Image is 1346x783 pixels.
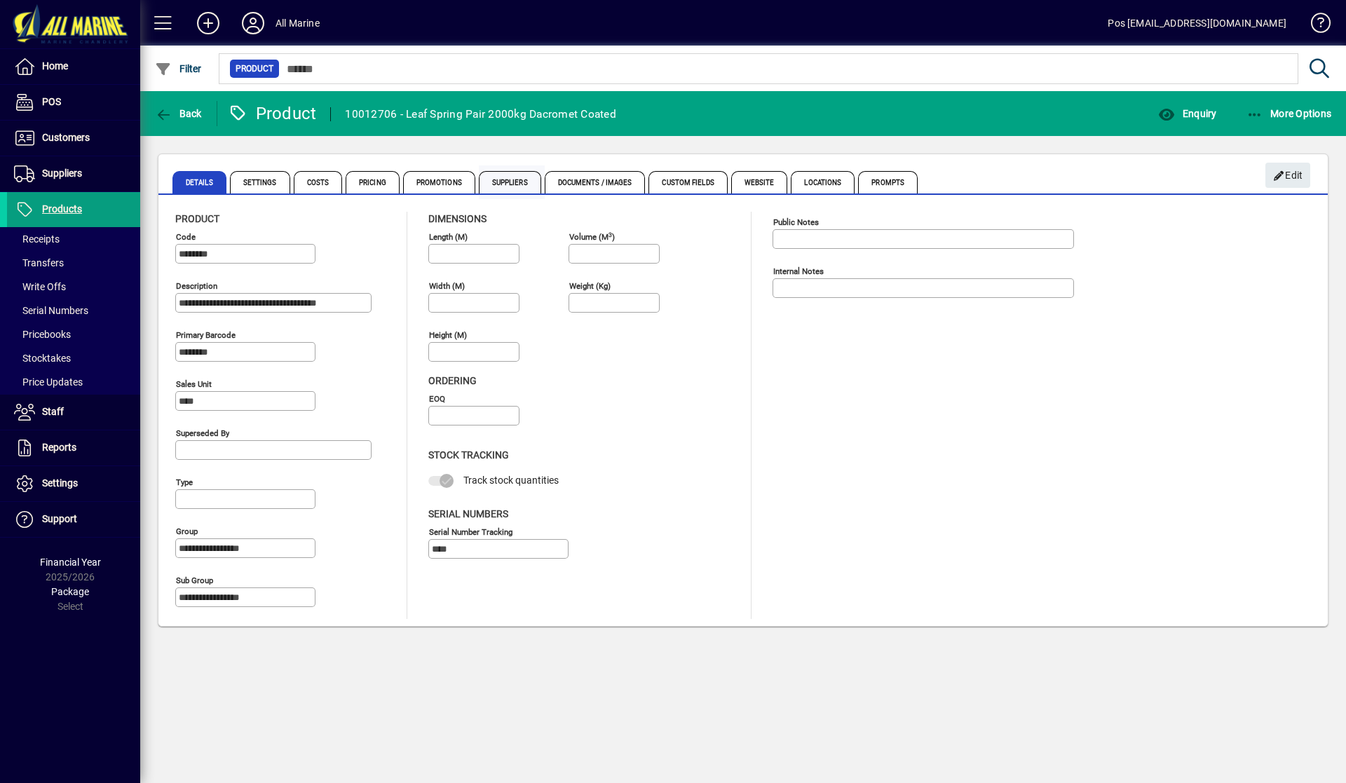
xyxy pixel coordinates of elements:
a: Write Offs [7,275,140,299]
span: Home [42,60,68,72]
a: Knowledge Base [1300,3,1328,48]
button: Add [186,11,231,36]
span: Staff [42,406,64,417]
span: Settings [230,171,290,193]
button: Profile [231,11,276,36]
span: Prompts [858,171,918,193]
a: Suppliers [7,156,140,191]
span: Back [155,108,202,119]
span: Custom Fields [648,171,727,193]
mat-label: Type [176,477,193,487]
a: POS [7,85,140,120]
mat-label: Volume (m ) [569,232,615,242]
span: Pricebooks [14,329,71,340]
span: Costs [294,171,343,193]
a: Price Updates [7,370,140,394]
span: Settings [42,477,78,489]
span: Write Offs [14,281,66,292]
a: Customers [7,121,140,156]
a: Staff [7,395,140,430]
div: Pos [EMAIL_ADDRESS][DOMAIN_NAME] [1108,12,1286,34]
span: Locations [791,171,855,193]
div: Product [228,102,317,125]
span: Product [175,213,219,224]
span: Product [236,62,273,76]
span: Serial Numbers [428,508,508,519]
span: Track stock quantities [463,475,559,486]
mat-label: Internal Notes [773,266,824,276]
button: Filter [151,56,205,81]
span: Price Updates [14,376,83,388]
span: Details [172,171,226,193]
mat-label: Serial Number tracking [429,526,512,536]
mat-label: Length (m) [429,232,468,242]
a: Stocktakes [7,346,140,370]
span: Reports [42,442,76,453]
button: More Options [1243,101,1335,126]
mat-label: Sales unit [176,379,212,389]
span: Support [42,513,77,524]
span: More Options [1246,108,1332,119]
button: Back [151,101,205,126]
span: Stocktakes [14,353,71,364]
a: Pricebooks [7,322,140,346]
mat-label: Code [176,232,196,242]
mat-label: Public Notes [773,217,819,227]
mat-label: Group [176,526,198,536]
span: Pricing [346,171,400,193]
span: Enquiry [1158,108,1216,119]
sup: 3 [609,231,612,238]
mat-label: Sub group [176,576,213,585]
span: Products [42,203,82,215]
a: Settings [7,466,140,501]
span: Package [51,586,89,597]
div: 10012706 - Leaf Spring Pair 2000kg Dacromet Coated [345,103,616,125]
span: Stock Tracking [428,449,509,461]
span: Receipts [14,233,60,245]
mat-label: Superseded by [176,428,229,438]
span: Promotions [403,171,475,193]
span: Financial Year [40,557,101,568]
app-page-header-button: Back [140,101,217,126]
span: Filter [155,63,202,74]
a: Transfers [7,251,140,275]
span: Dimensions [428,213,487,224]
span: Edit [1273,164,1303,187]
mat-label: Primary barcode [176,330,236,340]
span: Documents / Images [545,171,646,193]
button: Edit [1265,163,1310,188]
mat-label: EOQ [429,394,445,404]
a: Serial Numbers [7,299,140,322]
div: All Marine [276,12,320,34]
mat-label: Weight (Kg) [569,281,611,291]
mat-label: Description [176,281,217,291]
span: Transfers [14,257,64,268]
button: Enquiry [1155,101,1220,126]
span: Ordering [428,375,477,386]
a: Reports [7,430,140,465]
span: Suppliers [479,171,541,193]
mat-label: Height (m) [429,330,467,340]
a: Receipts [7,227,140,251]
a: Support [7,502,140,537]
span: Serial Numbers [14,305,88,316]
span: Suppliers [42,168,82,179]
mat-label: Width (m) [429,281,465,291]
a: Home [7,49,140,84]
span: Customers [42,132,90,143]
span: POS [42,96,61,107]
span: Website [731,171,788,193]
